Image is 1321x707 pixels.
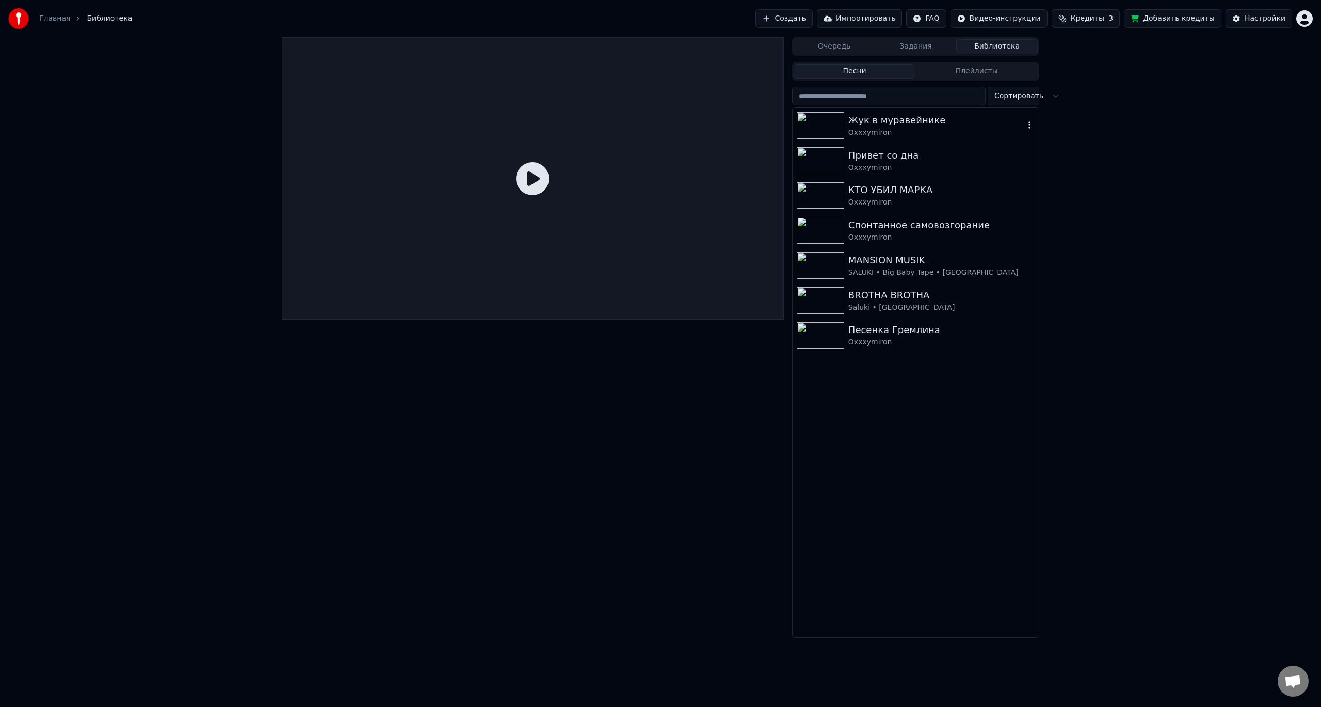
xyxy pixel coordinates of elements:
[39,13,132,24] nav: breadcrumb
[875,39,957,54] button: Задания
[1124,9,1221,28] button: Добавить кредиты
[915,64,1038,79] button: Плейлисты
[848,303,1035,313] div: Saluki • [GEOGRAPHIC_DATA]
[1108,13,1113,24] span: 3
[848,232,1035,243] div: Oxxxymiron
[1052,9,1120,28] button: Кредиты3
[8,8,29,29] img: youka
[755,9,812,28] button: Создать
[848,148,1035,163] div: Привет со дна
[848,288,1035,303] div: BROTHA BROTHA
[1071,13,1104,24] span: Кредиты
[848,183,1035,197] div: КТО УБИЛ МАРКА
[1245,13,1285,24] div: Настройки
[848,323,1035,337] div: Песенка Гремлина
[848,163,1035,173] div: Oxxxymiron
[39,13,70,24] a: Главная
[951,9,1048,28] button: Видео-инструкции
[848,253,1035,268] div: MANSION MUSIK
[848,128,1024,138] div: Oxxxymiron
[794,64,916,79] button: Песни
[848,268,1035,278] div: SALUKI • Big Baby Tape • [GEOGRAPHIC_DATA]
[956,39,1038,54] button: Библиотека
[1226,9,1292,28] button: Настройки
[906,9,946,28] button: FAQ
[848,337,1035,348] div: Oxxxymiron
[794,39,875,54] button: Очередь
[848,218,1035,232] div: Спонтанное самовозгорание
[817,9,903,28] button: Импортировать
[1278,666,1309,697] div: Открытый чат
[994,91,1043,101] span: Сортировать
[848,113,1024,128] div: Жук в муравейнике
[87,13,132,24] span: Библиотека
[848,197,1035,208] div: Oxxxymiron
